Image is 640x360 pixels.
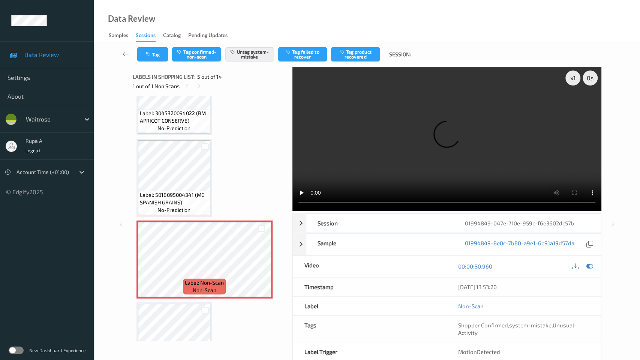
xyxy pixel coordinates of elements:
div: Sample [306,234,453,255]
a: Catalog [163,30,188,41]
div: Tags [293,316,447,342]
div: Timestamp [293,277,447,296]
button: Tag confirmed-non-scan [172,47,221,61]
span: 5 out of 14 [197,73,222,81]
button: Tag [137,47,168,61]
div: Sessions [136,31,156,42]
div: 0 s [583,70,598,85]
a: Samples [109,30,136,41]
span: no-prediction [157,124,190,132]
div: Sample01994849-8e0c-7b80-a9e1-6e91a19d57da [293,233,601,255]
div: Data Review [108,15,155,22]
div: Pending Updates [188,31,228,41]
a: 00:00:30.960 [458,262,492,270]
span: Labels in shopping list: [133,73,195,81]
span: non-scan [193,286,216,294]
a: Non-Scan [458,302,484,310]
div: x 1 [565,70,580,85]
button: Untag system-mistake [225,47,274,61]
a: 01994849-8e0c-7b80-a9e1-6e91a19d57da [465,239,574,249]
div: Session [306,214,453,232]
span: system-mistake [509,322,552,328]
div: Catalog [163,31,181,41]
button: Tag failed to recover [278,47,327,61]
span: Label: 5018095004341 (MG SPANISH GRAINS) [140,191,208,206]
div: Samples [109,31,128,41]
span: Label: Non-Scan [185,279,224,286]
span: Unusual-Activity [458,322,577,336]
span: Shopper Confirmed [458,322,508,328]
div: 01994849-047e-710e-959c-f6e3602dc57b [453,214,600,232]
span: Label: 3045320094022 (BM APRICOT CONSERVE) [140,109,208,124]
button: Tag product recovered [331,47,380,61]
div: Label [293,297,447,315]
a: Pending Updates [188,30,235,41]
div: 1 out of 1 Non Scans [133,81,287,91]
span: , , [458,322,577,336]
div: [DATE] 13:53:20 [458,283,589,291]
a: Sessions [136,30,163,42]
div: Video [293,256,447,277]
span: no-prediction [157,206,190,214]
div: Session01994849-047e-710e-959c-f6e3602dc57b [293,213,601,233]
span: Session: [389,51,411,58]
